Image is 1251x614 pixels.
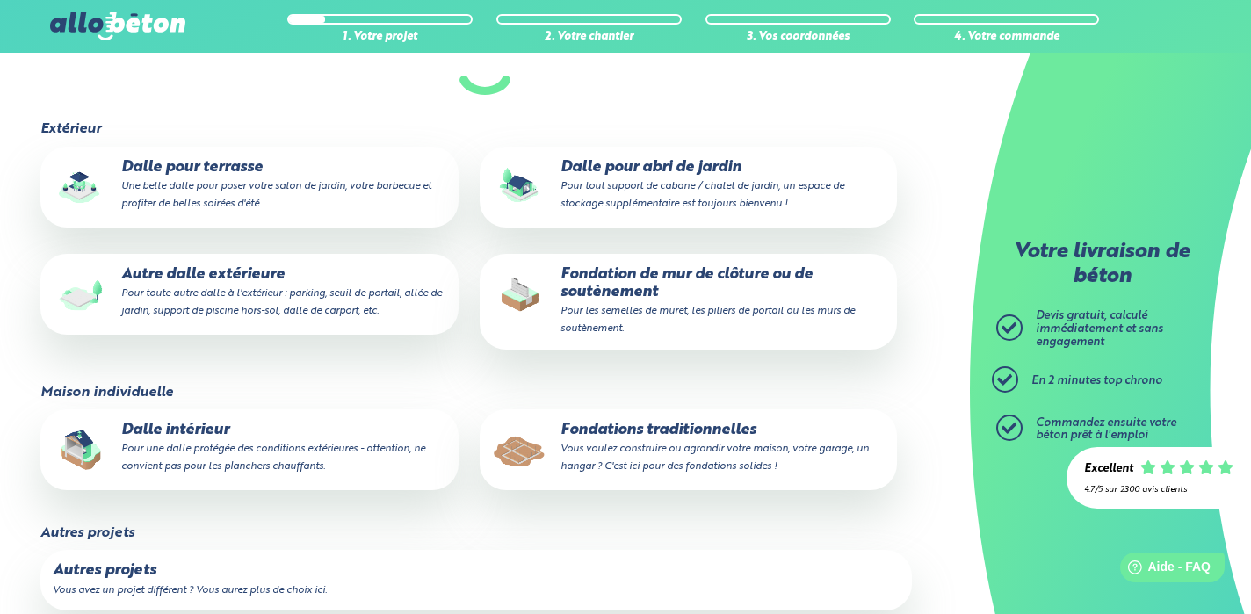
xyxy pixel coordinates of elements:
legend: Extérieur [40,121,101,137]
label: Quel est votre projet ? [39,24,931,95]
small: Pour une dalle protégée des conditions extérieures - attention, ne convient pas pour les plancher... [121,444,425,472]
span: Commandez ensuite votre béton prêt à l'emploi [1036,417,1176,442]
img: final_use.values.terrace [53,159,109,215]
p: Autres projets [53,562,899,580]
div: 2. Votre chantier [496,31,682,44]
small: Vous avez un projet différent ? Vous aurez plus de choix ici. [53,585,327,596]
small: Pour tout support de cabane / chalet de jardin, un espace de stockage supplémentaire est toujours... [560,181,844,209]
iframe: Help widget launcher [1095,545,1232,595]
div: 1. Votre projet [287,31,473,44]
div: 4.7/5 sur 2300 avis clients [1084,485,1233,495]
span: En 2 minutes top chrono [1031,375,1162,386]
p: Votre livraison de béton [1001,241,1203,289]
small: Une belle dalle pour poser votre salon de jardin, votre barbecue et profiter de belles soirées d'... [121,181,431,209]
img: final_use.values.traditional_fundations [492,422,548,478]
legend: Autres projets [40,525,134,541]
legend: Maison individuelle [40,385,173,401]
img: final_use.values.outside_slab [53,266,109,322]
img: allobéton [50,12,185,40]
p: Fondation de mur de clôture ou de soutènement [492,266,885,337]
p: Dalle intérieur [53,422,445,475]
p: Fondations traditionnelles [492,422,885,475]
p: Autre dalle extérieure [53,266,445,320]
div: 3. Vos coordonnées [705,31,891,44]
span: Devis gratuit, calculé immédiatement et sans engagement [1036,310,1163,347]
img: final_use.values.closing_wall_fundation [492,266,548,322]
p: Dalle pour abri de jardin [492,159,885,213]
small: Vous voulez construire ou agrandir votre maison, votre garage, un hangar ? C'est ici pour des fon... [560,444,869,472]
div: Excellent [1084,463,1133,476]
img: final_use.values.garden_shed [492,159,548,215]
small: Pour toute autre dalle à l'extérieur : parking, seuil de portail, allée de jardin, support de pis... [121,288,442,316]
div: 4. Votre commande [914,31,1099,44]
p: Dalle pour terrasse [53,159,445,213]
small: Pour les semelles de muret, les piliers de portail ou les murs de soutènement. [560,306,855,334]
img: final_use.values.inside_slab [53,422,109,478]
